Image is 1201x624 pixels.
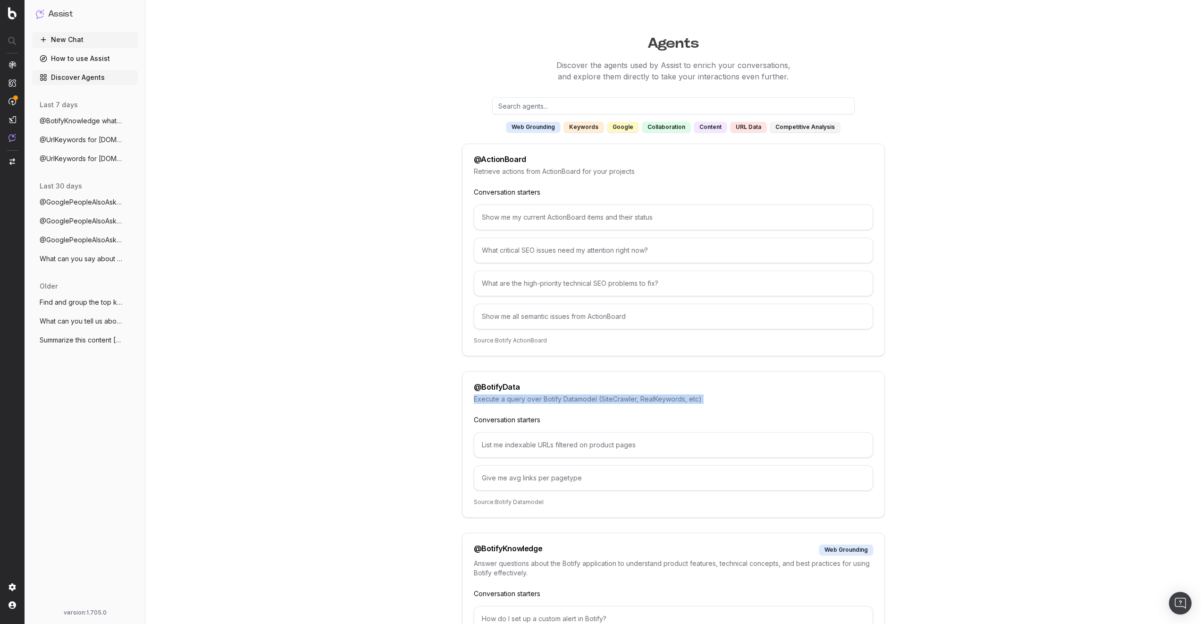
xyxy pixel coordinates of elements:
span: What can you say about [PERSON_NAME]? H [40,254,123,264]
h1: Agents [311,30,1036,52]
p: Answer questions about the Botify application to understand product features, technical concepts,... [474,559,873,578]
button: New Chat [32,32,138,47]
div: content [694,122,727,132]
div: What critical SEO issues need my attention right now? [474,238,873,263]
div: version: 1.705.0 [36,609,134,616]
span: last 30 days [40,181,82,191]
img: Analytics [8,61,16,68]
button: @BotifyKnowledge whats bql? [32,113,138,128]
a: Discover Agents [32,70,138,85]
div: @ BotifyData [474,383,520,391]
button: Summarize this content [URL][PERSON_NAME] [32,333,138,348]
button: What can you tell us about [PERSON_NAME] [32,314,138,329]
span: @GooglePeopleAlsoAsk what's is a LLM? [40,216,123,226]
p: Discover the agents used by Assist to enrich your conversations, and explore them directly to tak... [311,60,1036,82]
div: Show me my current ActionBoard items and their status [474,205,873,230]
div: google [607,122,638,132]
h1: Assist [48,8,73,21]
div: web grounding [506,122,560,132]
p: Retrieve actions from ActionBoard for your projects [474,167,873,176]
div: Show me all semantic issues from ActionBoard [474,304,873,329]
p: Execute a query over Botify Datamodel (SiteCrawler, RealKeywords, etc) [474,394,873,404]
button: @GooglePeopleAlsoAsk show me related que [32,195,138,210]
span: Summarize this content [URL][PERSON_NAME] [40,335,123,345]
img: Assist [36,9,44,18]
img: Intelligence [8,79,16,87]
button: @UrlKeywords for [DOMAIN_NAME] last 7 d [32,132,138,147]
span: @GooglePeopleAlsoAsk What is a LLM? [40,235,123,245]
div: web grounding [819,545,873,555]
p: Source: Botify ActionBoard [474,337,873,344]
div: URL data [731,122,766,132]
div: collaboration [642,122,690,132]
button: @GooglePeopleAlsoAsk what's is a LLM? [32,214,138,229]
img: Switch project [9,158,15,165]
span: @GooglePeopleAlsoAsk show me related que [40,197,123,207]
span: Find and group the top keywords for hack [40,298,123,307]
button: What can you say about [PERSON_NAME]? H [32,251,138,266]
div: List me indexable URLs filtered on product pages [474,432,873,458]
a: How to use Assist [32,51,138,66]
span: @BotifyKnowledge whats bql? [40,116,123,126]
div: @ ActionBoard [474,155,526,163]
p: Conversation starters [474,415,873,425]
input: Search agents... [492,97,855,114]
div: @ BotifyKnowledge [474,545,543,555]
button: Find and group the top keywords for hack [32,295,138,310]
button: @GooglePeopleAlsoAsk What is a LLM? [32,232,138,248]
img: Studio [8,116,16,123]
button: @UrlKeywords for [DOMAIN_NAME] last 7 da [32,151,138,166]
div: Give me avg links per pagetype [474,465,873,491]
span: @UrlKeywords for [DOMAIN_NAME] last 7 d [40,135,123,145]
span: @UrlKeywords for [DOMAIN_NAME] last 7 da [40,154,123,163]
span: What can you tell us about [PERSON_NAME] [40,316,123,326]
img: Setting [8,583,16,591]
div: Open Intercom Messenger [1169,592,1192,615]
p: Source: Botify Datamodel [474,498,873,506]
button: Assist [36,8,134,21]
p: Conversation starters [474,589,873,598]
img: Activation [8,97,16,105]
p: Conversation starters [474,188,873,197]
span: last 7 days [40,100,78,110]
div: competitive analysis [770,122,840,132]
div: keywords [564,122,604,132]
span: older [40,282,58,291]
img: Botify logo [8,7,17,19]
img: Assist [8,134,16,142]
div: What are the high-priority technical SEO problems to fix? [474,271,873,296]
img: My account [8,601,16,609]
